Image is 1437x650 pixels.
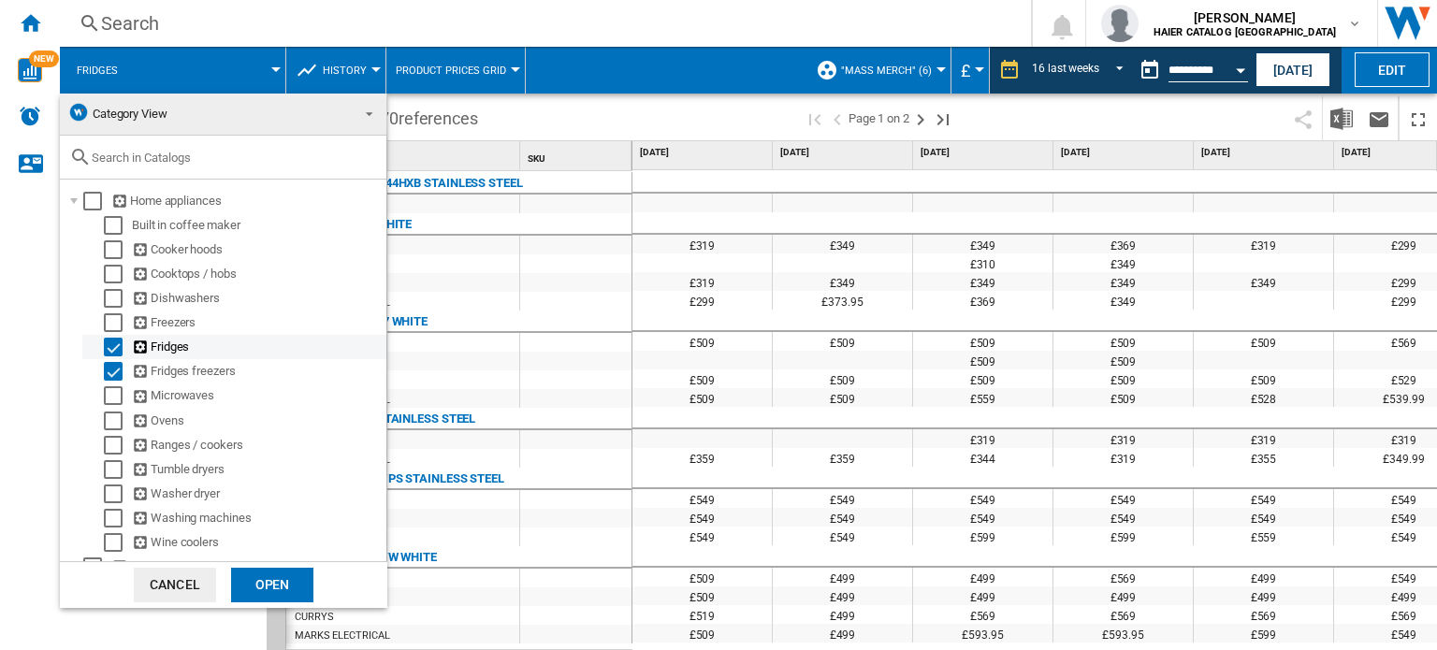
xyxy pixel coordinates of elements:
md-checkbox: Select [104,240,132,259]
div: Open [231,568,313,602]
md-checkbox: Select [104,436,132,455]
md-checkbox: Select [104,460,132,479]
div: Cooktops / hobs [132,265,384,283]
md-checkbox: Select [83,557,111,576]
div: Ranges / cookers [132,436,384,455]
md-checkbox: Select [104,313,132,332]
div: Cooker hoods [132,240,384,259]
div: Fridges [132,338,384,356]
md-checkbox: Select [104,386,132,405]
md-checkbox: Select [104,509,132,527]
md-checkbox: Select [104,533,132,552]
div: Home appliances [111,192,384,210]
md-checkbox: Select [83,192,111,210]
div: Fridges freezers [132,362,384,381]
div: Wine coolers [132,533,384,552]
div: Tumble dryers [132,460,384,479]
md-checkbox: Select [104,289,132,308]
button: Cancel [134,568,216,602]
md-checkbox: Select [104,484,132,503]
md-checkbox: Select [104,362,132,381]
input: Search in Catalogs [92,151,377,165]
md-checkbox: Select [104,265,132,283]
img: wiser-icon-blue.png [67,101,90,123]
span: Category View [93,107,167,121]
div: Washing machines [132,509,384,527]
div: Washer dryer [132,484,384,503]
div: Dishwashers [132,289,384,308]
div: Built in coffee maker [132,216,384,235]
md-checkbox: Select [104,338,132,356]
md-checkbox: Select [104,216,132,235]
md-checkbox: Select [104,412,132,430]
div: Small appliances [111,557,384,576]
div: Freezers [132,313,384,332]
div: Microwaves [132,386,384,405]
div: Ovens [132,412,384,430]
